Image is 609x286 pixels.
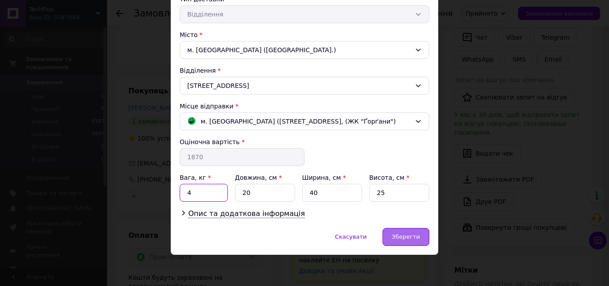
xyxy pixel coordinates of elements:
span: м. [GEOGRAPHIC_DATA] ([STREET_ADDRESS], (ЖК "Ґорґани") [201,116,396,126]
div: Відділення [180,66,429,75]
label: Ширина, см [302,174,346,181]
div: [STREET_ADDRESS] [180,77,429,95]
span: Опис та додаткова інформація [188,209,305,218]
label: Оціночна вартість [180,138,239,145]
label: Висота, см [369,174,409,181]
label: Довжина, см [235,174,282,181]
div: м. [GEOGRAPHIC_DATA] ([GEOGRAPHIC_DATA].) [180,41,429,59]
span: Скасувати [335,233,366,240]
span: Зберегти [392,233,420,240]
div: Місце відправки [180,102,429,111]
label: Вага, кг [180,174,211,181]
div: Місто [180,30,429,39]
